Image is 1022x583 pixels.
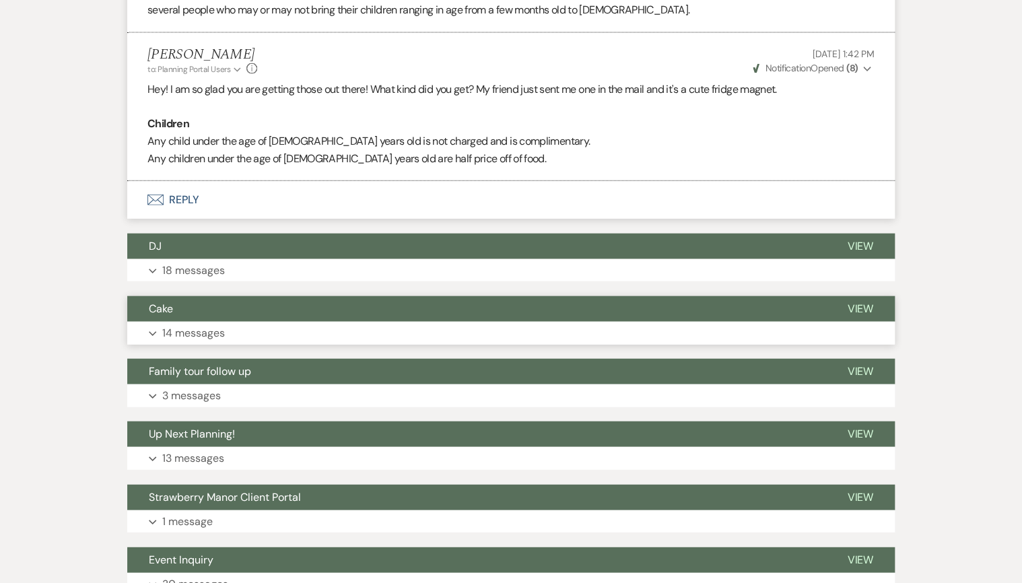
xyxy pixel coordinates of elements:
span: [DATE] 1:42 PM [813,48,875,60]
p: Any children under the age of [DEMOGRAPHIC_DATA] years old are half price off of food. [147,150,875,168]
span: View [847,553,873,567]
button: 18 messages [127,259,895,282]
button: 1 message [127,510,895,533]
button: View [825,234,895,259]
button: to: Planning Portal Users [147,63,243,75]
span: Up Next Planning! [149,427,235,441]
span: Notification [765,62,810,74]
button: View [825,485,895,510]
button: 14 messages [127,322,895,345]
p: 14 messages [162,324,225,342]
h5: [PERSON_NAME] [147,46,257,63]
button: DJ [127,234,825,259]
button: View [825,296,895,322]
button: NotificationOpened (8) [751,61,875,75]
p: 3 messages [162,387,221,405]
button: Event Inquiry [127,547,825,573]
p: 13 messages [162,450,224,467]
button: Strawberry Manor Client Portal [127,485,825,510]
span: Strawberry Manor Client Portal [149,490,301,504]
span: View [847,364,873,378]
p: Hey! I am so glad you are getting those out there! What kind did you get? My friend just sent me ... [147,81,875,98]
button: Up Next Planning! [127,421,825,447]
strong: Children [147,116,189,131]
span: Event Inquiry [149,553,213,567]
p: Any child under the age of [DEMOGRAPHIC_DATA] years old is not charged and is complimentary. [147,133,875,150]
p: 1 message [162,513,213,530]
span: Opened [753,62,858,74]
span: DJ [149,239,162,253]
span: Cake [149,302,173,316]
button: Family tour follow up [127,359,825,384]
span: View [847,239,873,253]
button: Cake [127,296,825,322]
span: Family tour follow up [149,364,251,378]
button: View [825,421,895,447]
button: View [825,547,895,573]
button: 13 messages [127,447,895,470]
p: 18 messages [162,262,225,279]
span: View [847,427,873,441]
span: View [847,302,873,316]
strong: ( 8 ) [846,62,858,74]
span: View [847,490,873,504]
button: Reply [127,181,895,219]
button: 3 messages [127,384,895,407]
span: to: Planning Portal Users [147,64,230,75]
button: View [825,359,895,384]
